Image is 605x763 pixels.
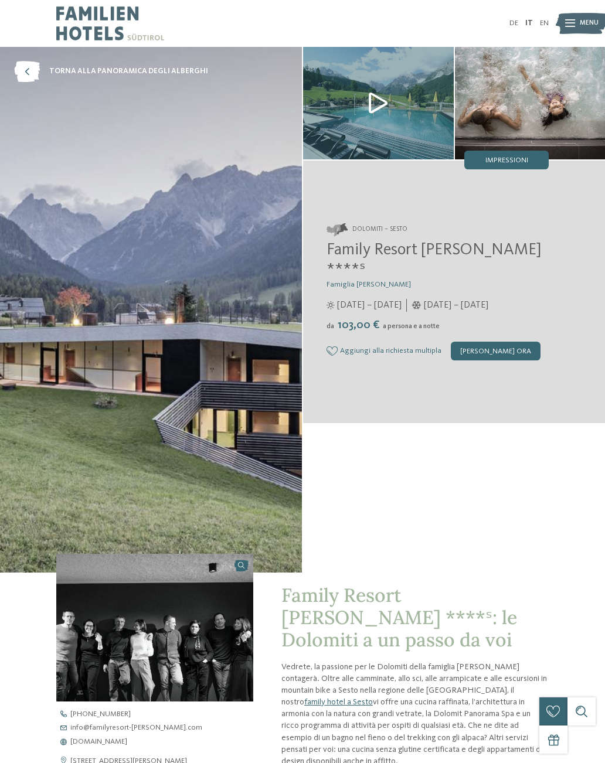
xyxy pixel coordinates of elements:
span: Family Resort [PERSON_NAME] ****ˢ [327,242,541,278]
a: info@familyresort-[PERSON_NAME].com [56,724,269,732]
span: [PHONE_NUMBER] [70,711,131,718]
a: IT [525,19,533,27]
img: Il nostro family hotel a Sesto, il vostro rifugio sulle Dolomiti. [56,554,253,701]
span: Impressioni [485,157,528,165]
i: Orari d'apertura estate [327,301,335,309]
div: [PERSON_NAME] ora [451,342,541,360]
span: a persona e a notte [383,323,440,330]
span: Aggiungi alla richiesta multipla [340,347,441,355]
span: Dolomiti – Sesto [352,225,407,234]
span: [DATE] – [DATE] [424,299,488,312]
span: [DATE] – [DATE] [337,299,402,312]
span: torna alla panoramica degli alberghi [49,66,208,77]
a: [PHONE_NUMBER] [56,711,269,718]
img: Il nostro family hotel a Sesto, il vostro rifugio sulle Dolomiti. [303,47,454,159]
span: Famiglia [PERSON_NAME] [327,281,411,288]
a: family hotel a Sesto [304,698,373,706]
a: DE [509,19,518,27]
span: Family Resort [PERSON_NAME] ****ˢ: le Dolomiti a un passo da voi [281,583,517,652]
span: Menu [580,19,599,28]
span: 103,00 € [335,319,382,331]
span: da [327,323,334,330]
span: [DOMAIN_NAME] [70,738,127,746]
span: info@ familyresort-[PERSON_NAME]. com [70,724,202,732]
i: Orari d'apertura inverno [412,301,422,309]
a: EN [540,19,549,27]
a: [DOMAIN_NAME] [56,738,269,746]
a: torna alla panoramica degli alberghi [14,61,208,82]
